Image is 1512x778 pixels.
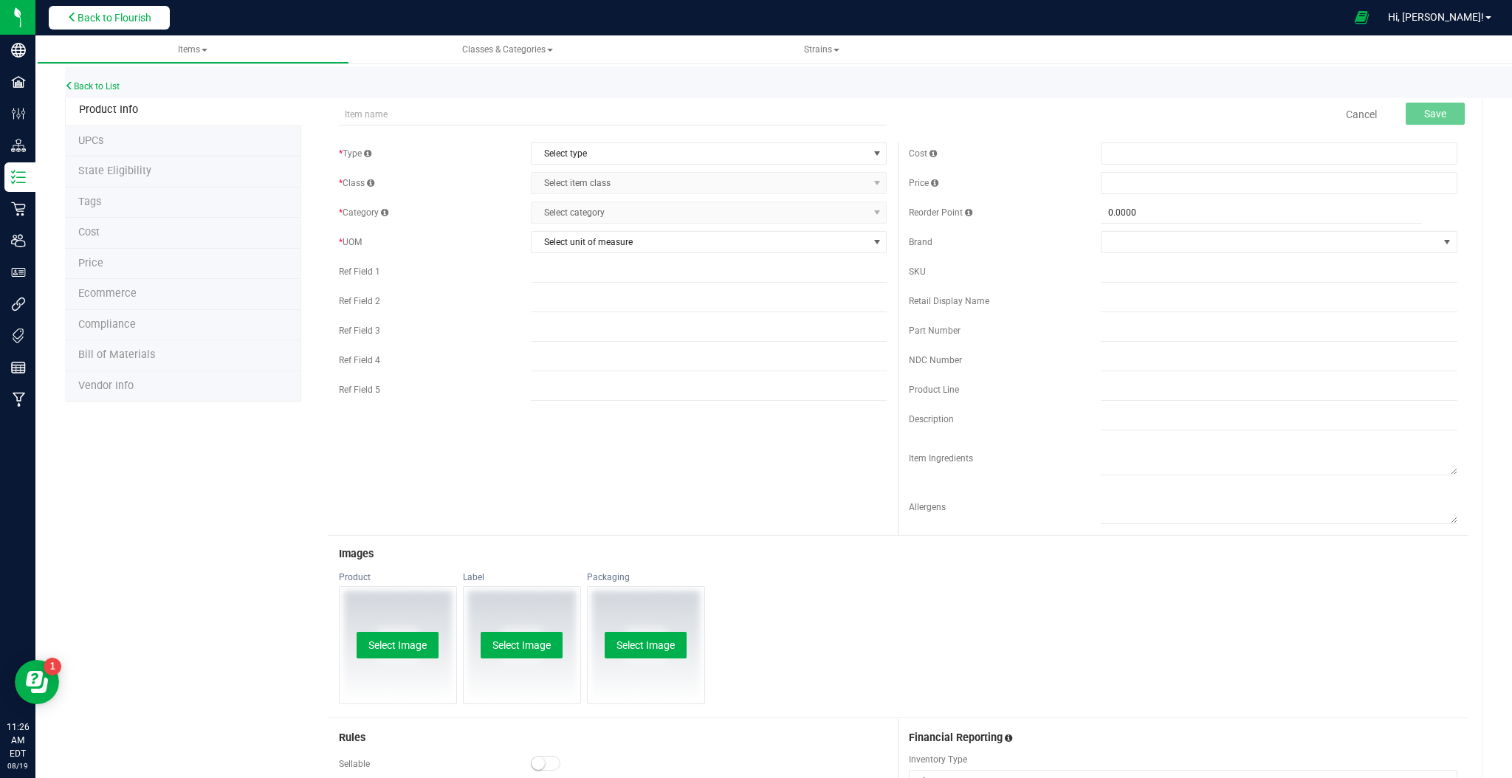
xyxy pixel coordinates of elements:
p: 11:26 AM EDT [7,720,29,760]
inline-svg: Configuration [11,106,26,121]
input: Item name [339,103,887,125]
a: Cancel [1346,107,1377,122]
span: Price [78,257,103,269]
span: Ref Field 1 [339,266,380,277]
span: Item Ingredients [909,453,973,464]
span: Tag [78,165,151,177]
span: Assign this inventory item to the correct financial accounts(s) [1005,733,1012,743]
span: Class [339,178,374,188]
iframe: Resource center [15,660,59,704]
inline-svg: Facilities [11,75,26,89]
iframe: Resource center unread badge [44,658,61,675]
span: Price [909,178,938,188]
span: Inventory Type [909,753,1457,766]
span: Compliance [78,318,136,331]
h3: Images [339,548,1457,560]
span: Strains [804,44,839,55]
div: Label [463,571,581,583]
span: Retail Display Name [909,296,989,306]
span: Tag [78,134,103,147]
span: Select type [532,143,868,164]
inline-svg: Inventory [11,170,26,185]
span: Ref Field 3 [339,326,380,336]
inline-svg: Users [11,233,26,248]
inline-svg: Reports [11,360,26,375]
button: Save [1406,103,1465,125]
span: Reorder Point [909,207,972,218]
span: select [867,143,886,164]
inline-svg: User Roles [11,265,26,280]
span: Tag [78,196,101,208]
span: Ref Field 2 [339,296,380,306]
span: Ref Field 5 [339,385,380,395]
div: Product [339,571,457,583]
inline-svg: Integrations [11,297,26,311]
span: Items [178,44,207,55]
inline-svg: Company [11,43,26,58]
span: Cost [909,148,937,159]
button: Select Image [605,632,687,658]
span: Save [1424,108,1446,120]
inline-svg: Distribution [11,138,26,153]
button: Select Image [481,632,563,658]
span: Bill of Materials [78,348,155,361]
span: Ref Field 4 [339,355,380,365]
inline-svg: Tags [11,328,26,343]
div: Packaging [587,571,705,583]
span: Hi, [PERSON_NAME]! [1388,11,1484,23]
inline-svg: Retail [11,202,26,216]
span: select [867,232,886,252]
button: Back to Flourish [49,6,170,30]
span: Vendor Info [78,379,134,392]
button: Select Image [357,632,439,658]
span: Rules [339,731,365,744]
span: Allergens [909,502,946,512]
a: Back to List [65,81,120,92]
span: Cost [78,226,100,238]
span: Financial Reporting [909,731,1003,744]
span: Select unit of measure [532,232,868,252]
span: Open Ecommerce Menu [1345,3,1378,32]
span: Part Number [909,326,961,336]
span: Classes & Categories [462,44,553,55]
span: Category [339,207,388,218]
span: Sellable [339,759,370,769]
span: Product Info [79,103,138,116]
inline-svg: Manufacturing [11,392,26,407]
span: NDC Number [909,355,962,365]
p: 08/19 [7,760,29,771]
input: 0.0000 [1101,202,1421,223]
span: Back to Flourish [78,12,151,24]
span: Description [909,414,954,424]
span: Type [339,148,371,159]
span: UOM [339,237,362,247]
span: Brand [909,237,932,247]
span: SKU [909,266,926,277]
span: Product Line [909,385,959,395]
span: Ecommerce [78,287,137,300]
